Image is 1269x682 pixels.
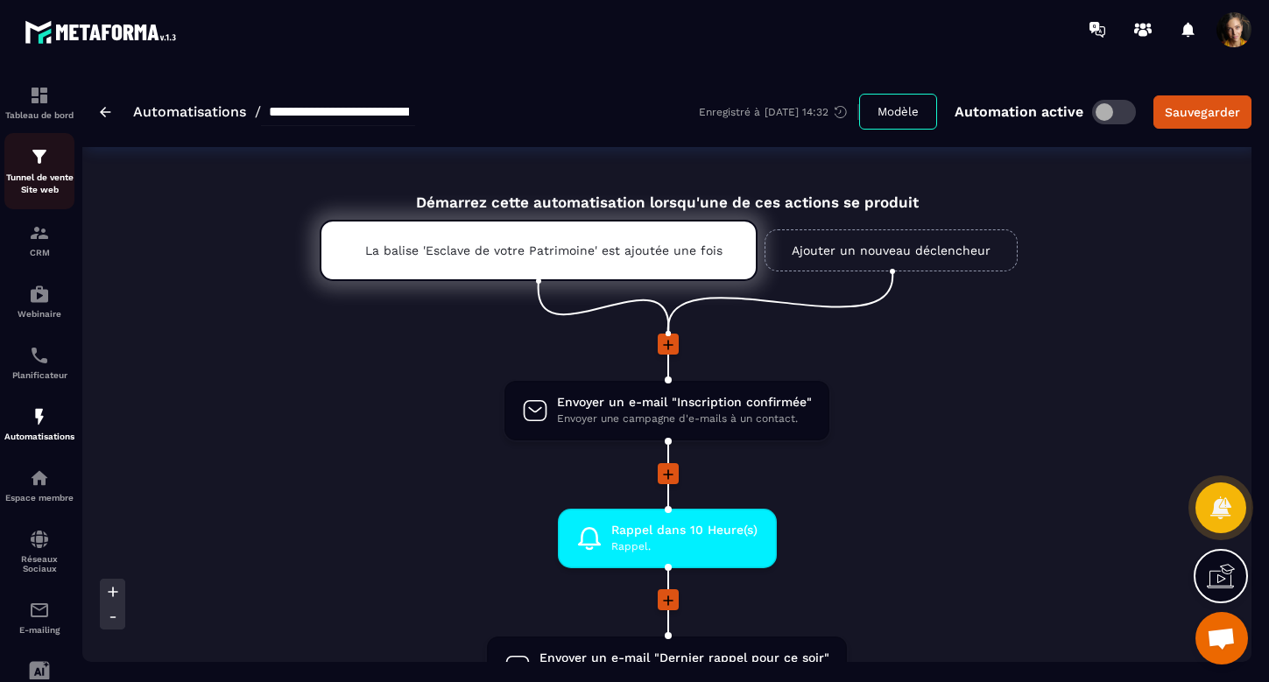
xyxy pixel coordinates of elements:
[557,411,812,427] span: Envoyer une campagne d'e-mails à un contact.
[29,85,50,106] img: formation
[276,173,1058,211] div: Démarrez cette automatisation lorsqu'une de ces actions se produit
[859,94,937,130] button: Modèle
[539,650,829,666] span: Envoyer un e-mail "Dernier rappel pour ce soir"
[1165,103,1240,121] div: Sauvegarder
[29,345,50,366] img: scheduler
[4,554,74,573] p: Réseaux Sociaux
[4,516,74,587] a: social-networksocial-networkRéseaux Sociaux
[4,454,74,516] a: automationsautomationsEspace membre
[4,309,74,319] p: Webinaire
[765,106,828,118] p: [DATE] 14:32
[29,468,50,489] img: automations
[4,110,74,120] p: Tableau de bord
[255,103,261,120] span: /
[29,406,50,427] img: automations
[4,332,74,393] a: schedulerschedulerPlanificateur
[955,103,1083,120] p: Automation active
[611,538,758,555] span: Rappel.
[4,209,74,271] a: formationformationCRM
[4,587,74,648] a: emailemailE-mailing
[4,248,74,257] p: CRM
[133,103,246,120] a: Automatisations
[4,432,74,441] p: Automatisations
[4,625,74,635] p: E-mailing
[4,370,74,380] p: Planificateur
[29,146,50,167] img: formation
[4,133,74,209] a: formationformationTunnel de vente Site web
[29,284,50,305] img: automations
[29,600,50,621] img: email
[4,72,74,133] a: formationformationTableau de bord
[765,229,1018,271] a: Ajouter un nouveau déclencheur
[29,222,50,243] img: formation
[4,271,74,332] a: automationsautomationsWebinaire
[611,522,758,538] span: Rappel dans 10 Heure(s)
[365,243,712,257] p: La balise 'Esclave de votre Patrimoine' est ajoutée une fois
[25,16,182,48] img: logo
[29,529,50,550] img: social-network
[4,393,74,454] a: automationsautomationsAutomatisations
[4,172,74,196] p: Tunnel de vente Site web
[1153,95,1251,129] button: Sauvegarder
[699,104,859,120] div: Enregistré à
[100,107,111,117] img: arrow
[1195,612,1248,664] div: Ouvrir le chat
[557,394,812,411] span: Envoyer un e-mail "Inscription confirmée"
[4,493,74,503] p: Espace membre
